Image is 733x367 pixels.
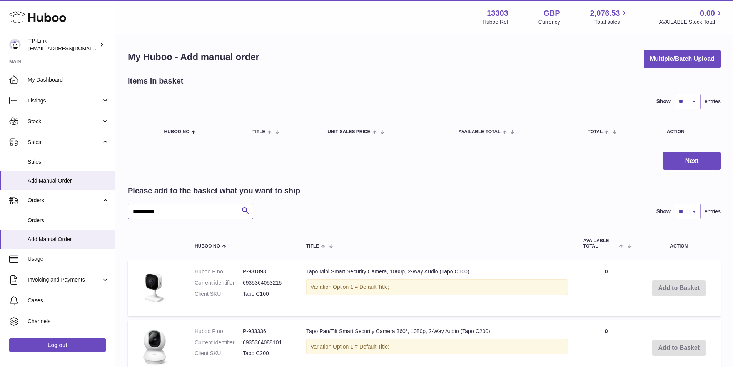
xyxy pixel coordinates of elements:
[28,197,101,204] span: Orders
[333,284,389,290] span: Option 1 = Default Title;
[28,217,109,224] span: Orders
[28,118,101,125] span: Stock
[306,244,319,249] span: Title
[128,186,300,196] h2: Please add to the basket what you want to ship
[306,279,568,295] div: Variation:
[576,260,637,316] td: 0
[128,76,184,86] h2: Items in basket
[28,158,109,166] span: Sales
[243,350,291,357] dd: Tapo C200
[656,208,671,215] label: Show
[543,8,560,18] strong: GBP
[588,129,603,134] span: Total
[637,231,721,256] th: Action
[128,51,259,63] h1: My Huboo - Add manual order
[705,208,721,215] span: entries
[9,338,106,352] a: Log out
[590,8,620,18] span: 2,076.53
[135,268,174,307] img: Tapo Mini Smart Security Camera, 1080p, 2-Way Audio (Tapo C100)
[195,244,220,249] span: Huboo no
[243,328,291,335] dd: P-933336
[28,139,101,146] span: Sales
[195,290,243,298] dt: Client SKU
[28,45,113,51] span: [EMAIL_ADDRESS][DOMAIN_NAME]
[538,18,560,26] div: Currency
[644,50,721,68] button: Multiple/Batch Upload
[243,290,291,298] dd: Tapo C100
[195,279,243,287] dt: Current identifier
[327,129,370,134] span: Unit Sales Price
[164,129,189,134] span: Huboo no
[667,129,713,134] div: Action
[243,279,291,287] dd: 6935364053215
[243,268,291,275] dd: P-931893
[700,8,715,18] span: 0.00
[28,318,109,325] span: Channels
[28,255,109,263] span: Usage
[28,97,101,104] span: Listings
[195,268,243,275] dt: Huboo P no
[28,236,109,243] span: Add Manual Order
[28,177,109,184] span: Add Manual Order
[252,129,265,134] span: Title
[195,350,243,357] dt: Client SKU
[299,260,576,316] td: Tapo Mini Smart Security Camera, 1080p, 2-Way Audio (Tapo C100)
[195,328,243,335] dt: Huboo P no
[195,339,243,346] dt: Current identifier
[583,238,618,248] span: AVAILABLE Total
[28,276,101,283] span: Invoicing and Payments
[135,328,174,366] img: Tapo Pan/Tilt Smart Security Camera 360°, 1080p, 2-Way Audio (Tapo C200)
[656,98,671,105] label: Show
[487,8,508,18] strong: 13303
[28,76,109,84] span: My Dashboard
[705,98,721,105] span: entries
[590,8,629,26] a: 2,076.53 Total sales
[659,8,724,26] a: 0.00 AVAILABLE Stock Total
[306,339,568,355] div: Variation:
[663,152,721,170] button: Next
[28,37,98,52] div: TP-Link
[28,297,109,304] span: Cases
[594,18,629,26] span: Total sales
[659,18,724,26] span: AVAILABLE Stock Total
[243,339,291,346] dd: 6935364088101
[333,344,389,350] span: Option 1 = Default Title;
[483,18,508,26] div: Huboo Ref
[9,39,21,50] img: gaby.chen@tp-link.com
[458,129,500,134] span: AVAILABLE Total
